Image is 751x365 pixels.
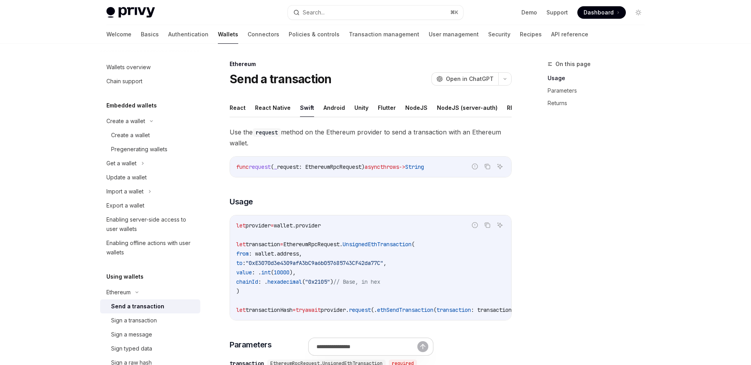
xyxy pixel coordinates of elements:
[411,241,415,248] span: (
[230,127,512,149] span: Use the method on the Ethereum provider to send a transaction with an Ethereum wallet.
[437,98,498,117] button: NodeJS (server-auth)
[106,63,151,72] div: Wallets overview
[521,9,537,16] a: Demo
[584,9,614,16] span: Dashboard
[271,222,274,229] span: =
[100,236,200,259] a: Enabling offline actions with user wallets
[100,128,200,142] a: Create a wallet
[495,220,505,230] button: Ask AI
[111,145,167,154] div: Pregenerating wallets
[106,288,131,297] div: Ethereum
[261,269,271,276] span: int
[365,163,380,170] span: async
[330,278,333,285] span: )
[246,241,280,248] span: transaction
[399,163,405,170] span: ->
[100,299,200,313] a: Send a transaction
[482,220,492,230] button: Copy the contents from the code block
[100,74,200,88] a: Chain support
[323,98,345,117] button: Android
[632,6,645,19] button: Toggle dark mode
[555,59,591,69] span: On this page
[433,306,437,313] span: (
[288,5,463,20] button: Search...⌘K
[111,330,152,339] div: Sign a message
[236,163,249,170] span: func
[111,131,150,140] div: Create a wallet
[333,278,380,285] span: // Base, in hex
[106,272,144,281] h5: Using wallets
[246,222,271,229] span: provider
[111,302,164,311] div: Send a transaction
[248,25,279,44] a: Connectors
[258,278,268,285] span: : .
[100,199,200,213] a: Export a wallet
[252,269,261,276] span: : .
[431,72,498,86] button: Open in ChatGPT
[349,306,371,313] span: request
[106,173,147,182] div: Update a wallet
[289,25,340,44] a: Policies & controls
[488,25,510,44] a: Security
[106,187,144,196] div: Import a wallet
[168,25,208,44] a: Authentication
[371,306,377,313] span: (.
[548,84,651,97] a: Parameters
[289,269,296,276] span: ),
[280,241,283,248] span: =
[106,25,131,44] a: Welcome
[380,163,399,170] span: throws
[106,7,155,18] img: light logo
[274,269,289,276] span: 10000
[268,278,302,285] span: hexadecimal
[299,250,302,257] span: ,
[100,313,200,327] a: Sign a transaction
[302,278,305,285] span: (
[236,306,246,313] span: let
[141,25,159,44] a: Basics
[230,98,246,117] button: React
[343,241,411,248] span: UnsignedEthTransaction
[470,161,480,172] button: Report incorrect code
[106,116,145,126] div: Create a wallet
[296,222,321,229] span: provider
[100,142,200,156] a: Pregenerating wallets
[230,72,332,86] h1: Send a transaction
[577,6,626,19] a: Dashboard
[520,25,542,44] a: Recipes
[405,163,424,170] span: String
[482,161,492,172] button: Copy the contents from the code block
[236,288,239,295] span: )
[249,163,271,170] span: request
[255,98,291,117] button: React Native
[277,250,299,257] span: address
[100,342,200,356] a: Sign typed data
[106,77,142,86] div: Chain support
[274,163,277,170] span: _
[551,25,588,44] a: API reference
[437,306,471,313] span: transaction
[293,306,296,313] span: =
[111,344,152,353] div: Sign typed data
[303,8,325,17] div: Search...
[236,269,252,276] span: value
[246,306,293,313] span: transactionHash
[277,163,299,170] span: request
[429,25,479,44] a: User management
[100,170,200,184] a: Update a wallet
[417,341,428,352] button: Send message
[236,259,243,267] span: to
[349,25,419,44] a: Transaction management
[377,306,433,313] span: ethSendTransaction
[283,241,343,248] span: EthereumRpcRequest.
[236,250,249,257] span: from
[305,278,330,285] span: "0x2105"
[383,259,386,267] span: ,
[405,98,428,117] button: NodeJS
[321,306,349,313] span: provider.
[507,98,532,117] button: REST API
[100,327,200,342] a: Sign a message
[111,316,157,325] div: Sign a transaction
[243,259,246,267] span: :
[546,9,568,16] a: Support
